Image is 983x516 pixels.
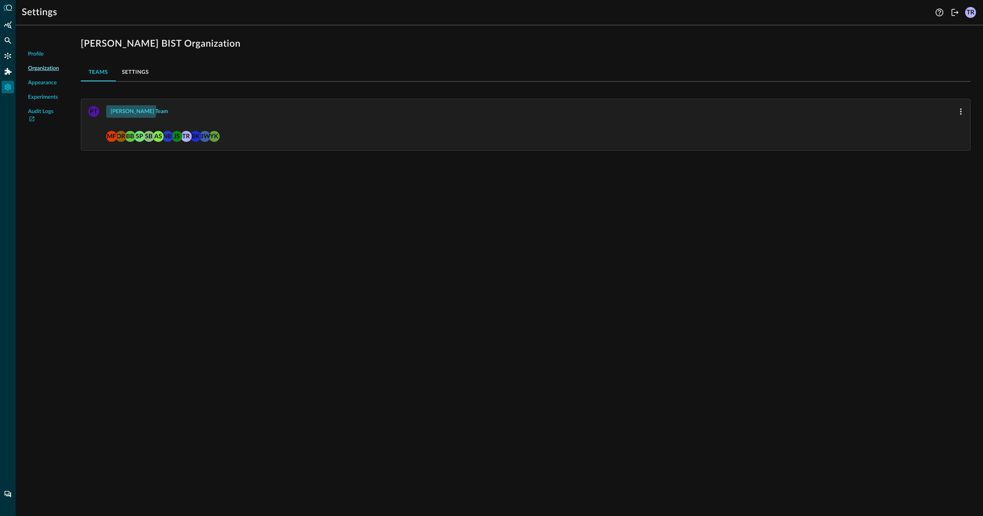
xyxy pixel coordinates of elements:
div: Settings [2,81,14,93]
span: Experiments [28,93,58,101]
button: Logout [949,6,961,19]
h1: [PERSON_NAME] BIST Organization [81,38,971,50]
span: Appearance [28,79,57,87]
h1: Settings [22,6,57,19]
div: BB [125,131,136,142]
div: JS [171,131,182,142]
div: [PERSON_NAME] Team [111,107,168,117]
div: BK [190,131,201,142]
button: [PERSON_NAME] Team [106,105,173,118]
div: MF [106,131,117,142]
div: OR [115,131,126,142]
button: Help [933,6,946,19]
span: jax.scott@pearson.com [171,130,182,141]
span: tori.roberts@pearson.com [181,130,192,141]
span: bobby.bauer@pearson.com [125,130,136,141]
div: Federated Search [2,34,14,47]
span: neal.bridges+pearson@secdataops.com [162,130,173,141]
div: Connectors [2,50,14,62]
div: SP [134,131,145,142]
div: TR [965,7,976,18]
div: Summary Insights [2,19,14,31]
span: brian.koehl@pearson.com [190,130,201,141]
span: Organization [28,64,59,73]
div: Chat [2,488,14,500]
div: PT [88,106,99,117]
span: yuksel.kurtbas@pearson.com [209,130,220,141]
span: andrew.smith@pearson.com [153,130,164,141]
span: michael.franklin@pearson.com [106,130,117,141]
button: Settings [116,63,155,81]
div: TR [181,131,192,142]
div: Addons [2,65,14,78]
span: Profile [28,50,44,58]
div: BW [199,131,210,142]
span: sunrise.budd@pearson.com [143,130,154,141]
span: brian.way+pearson@secdataops.com [199,130,210,141]
span: sekhar.penugonda@pearson.com [134,130,145,141]
div: AS [153,131,164,142]
span: Oisin Regan [115,130,126,141]
div: NB [162,131,173,142]
a: Audit Logs [28,108,59,124]
div: YK [209,131,220,142]
div: SB [143,131,154,142]
button: Teams [81,63,116,81]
